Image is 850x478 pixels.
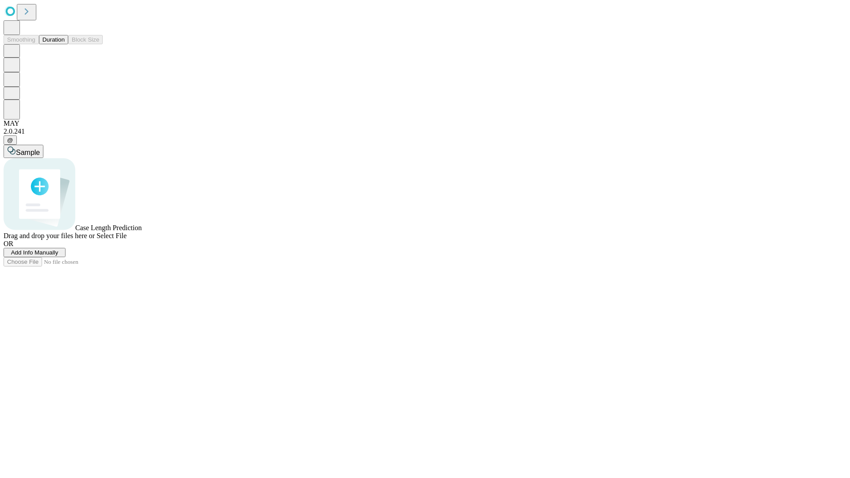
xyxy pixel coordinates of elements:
[4,240,13,247] span: OR
[39,35,68,44] button: Duration
[16,149,40,156] span: Sample
[4,127,846,135] div: 2.0.241
[68,35,103,44] button: Block Size
[4,35,39,44] button: Smoothing
[4,232,95,239] span: Drag and drop your files here or
[4,135,17,145] button: @
[97,232,127,239] span: Select File
[11,249,58,256] span: Add Info Manually
[4,119,846,127] div: MAY
[4,248,66,257] button: Add Info Manually
[7,137,13,143] span: @
[4,145,43,158] button: Sample
[75,224,142,231] span: Case Length Prediction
